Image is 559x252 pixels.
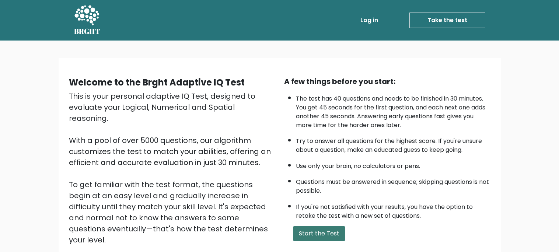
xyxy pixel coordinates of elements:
a: BRGHT [74,3,101,38]
li: The test has 40 questions and needs to be finished in 30 minutes. You get 45 seconds for the firs... [296,91,490,130]
button: Start the Test [293,226,345,241]
li: Questions must be answered in sequence; skipping questions is not possible. [296,174,490,195]
a: Take the test [409,13,485,28]
div: A few things before you start: [284,76,490,87]
li: Use only your brain, no calculators or pens. [296,158,490,171]
li: Try to answer all questions for the highest score. If you're unsure about a question, make an edu... [296,133,490,154]
h5: BRGHT [74,27,101,36]
b: Welcome to the Brght Adaptive IQ Test [69,76,245,88]
li: If you're not satisfied with your results, you have the option to retake the test with a new set ... [296,199,490,220]
a: Log in [357,13,381,28]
